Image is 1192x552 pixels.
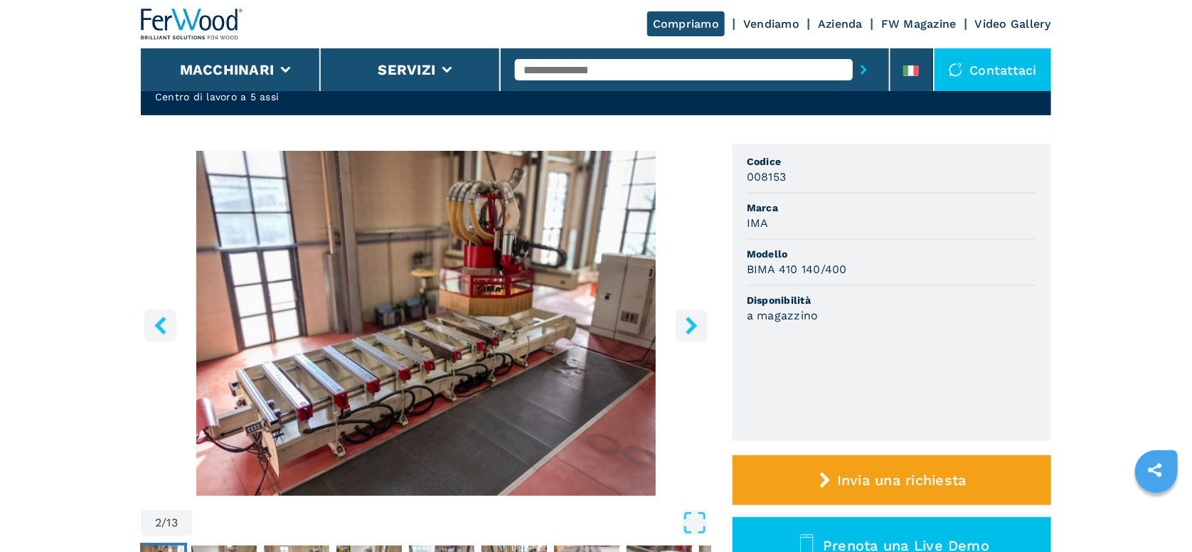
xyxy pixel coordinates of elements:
[1137,452,1173,488] a: sharethis
[935,48,1052,91] div: Contattaci
[747,293,1037,307] span: Disponibilità
[743,17,799,31] a: Vendiamo
[196,510,708,536] button: Open Fullscreen
[747,215,769,231] h3: IMA
[676,309,708,341] button: right-button
[853,53,875,86] button: submit-button
[818,17,863,31] a: Azienda
[155,90,372,104] h2: Centro di lavoro a 5 assi
[747,169,787,185] h3: 008153
[747,261,847,277] h3: BIMA 410 140/400
[141,151,711,496] img: Centro di lavoro a 5 assi IMA BIMA 410 140/400
[167,517,179,529] span: 13
[161,517,166,529] span: /
[1132,488,1181,541] iframe: Chat
[180,61,275,78] button: Macchinari
[975,17,1051,31] a: Video Gallery
[949,63,963,77] img: Contattaci
[647,11,725,36] a: Compriamo
[747,201,1037,215] span: Marca
[141,9,243,40] img: Ferwood
[141,151,711,496] div: Go to Slide 2
[733,455,1051,505] button: Invia una richiesta
[837,472,967,489] span: Invia una richiesta
[155,517,161,529] span: 2
[747,247,1037,261] span: Modello
[378,61,435,78] button: Servizi
[747,154,1037,169] span: Codice
[881,17,957,31] a: FW Magazine
[144,309,176,341] button: left-button
[747,307,819,324] h3: a magazzino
